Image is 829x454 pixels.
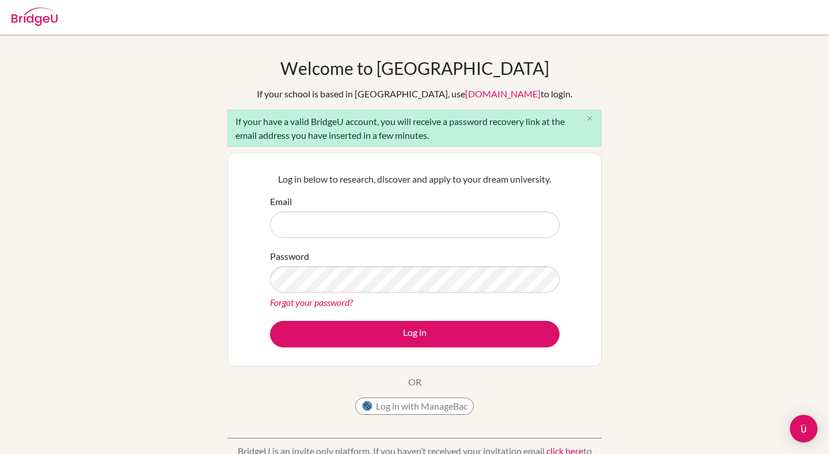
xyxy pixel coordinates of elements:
[270,172,560,186] p: Log in below to research, discover and apply to your dream university.
[270,249,309,263] label: Password
[270,297,353,308] a: Forgot your password?
[355,398,474,415] button: Log in with ManageBac
[270,195,292,209] label: Email
[257,87,572,101] div: If your school is based in [GEOGRAPHIC_DATA], use to login.
[270,321,560,347] button: Log in
[585,114,594,123] i: close
[408,375,421,389] p: OR
[578,110,601,127] button: Close
[12,7,58,26] img: Bridge-U
[280,58,549,78] h1: Welcome to [GEOGRAPHIC_DATA]
[790,415,817,442] div: Open Intercom Messenger
[227,109,602,147] div: If your have a valid BridgeU account, you will receive a password recovery link at the email addr...
[465,88,541,99] a: [DOMAIN_NAME]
